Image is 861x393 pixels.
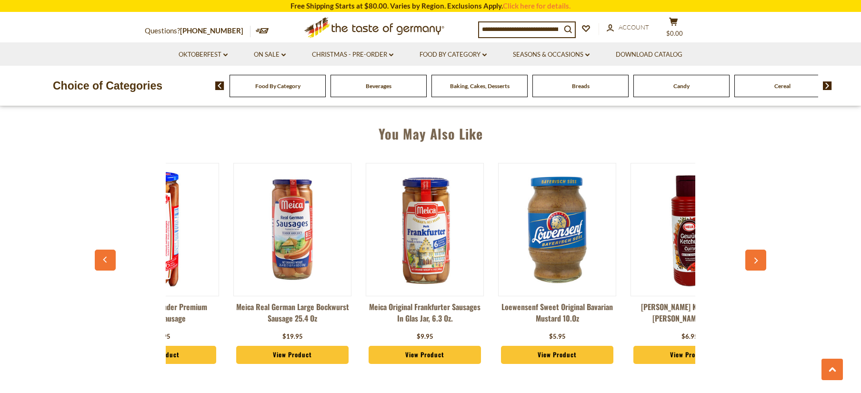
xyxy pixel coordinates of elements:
[823,81,832,90] img: next arrow
[499,171,616,288] img: Loewensenf Sweet Original Bavarian Mustard 10.oz
[659,17,688,41] button: $0.00
[417,332,433,342] div: $9.95
[549,332,566,342] div: $5.95
[572,82,590,90] a: Breads
[631,171,748,288] img: Hela Curry Ketchup
[145,25,250,37] p: Questions?
[607,22,649,33] a: Account
[180,26,243,35] a: [PHONE_NUMBER]
[631,301,749,330] a: [PERSON_NAME] Ketchup "Extra [PERSON_NAME]" 300ml
[420,50,487,60] a: Food By Category
[282,332,303,342] div: $19.95
[233,301,351,330] a: Meica Real German Large Bockwurst Sausage 25.4 oz
[215,81,224,90] img: previous arrow
[234,171,351,288] img: Meica Real German Large Bockwurst Sausage 25.4 oz
[366,301,484,330] a: Meica Original Frankfurter Sausages in glas jar, 6.3 oz.
[673,82,690,90] a: Candy
[501,346,613,364] a: View Product
[633,346,746,364] a: View Product
[513,50,590,60] a: Seasons & Occasions
[100,112,761,151] div: You May Also Like
[666,30,683,37] span: $0.00
[179,50,228,60] a: Oktoberfest
[498,301,616,330] a: Loewensenf Sweet Original Bavarian Mustard 10.oz
[619,23,649,31] span: Account
[366,171,483,288] img: Meica Original Frankfurter Sausages in glas jar, 6.3 oz.
[774,82,791,90] a: Cereal
[616,50,682,60] a: Download Catalog
[236,346,349,364] a: View Product
[450,82,510,90] a: Baking, Cakes, Desserts
[366,82,391,90] a: Beverages
[681,332,698,342] div: $6.95
[255,82,300,90] a: Food By Category
[503,1,571,10] a: Click here for details.
[254,50,286,60] a: On Sale
[312,50,393,60] a: Christmas - PRE-ORDER
[369,346,481,364] a: View Product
